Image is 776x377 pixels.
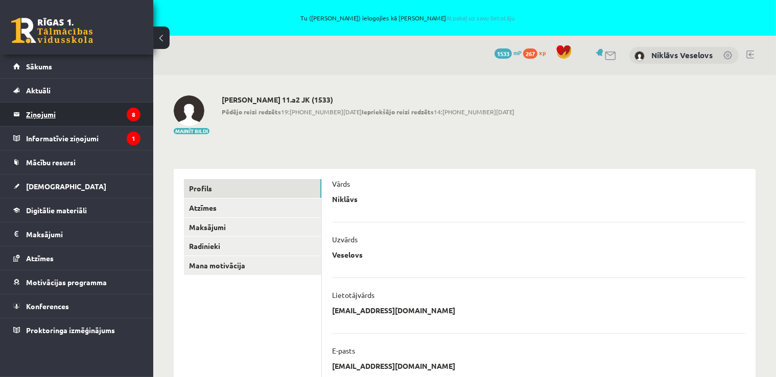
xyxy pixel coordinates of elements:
a: Digitālie materiāli [13,198,140,222]
p: [EMAIL_ADDRESS][DOMAIN_NAME] [332,306,455,315]
a: Ziņojumi8 [13,103,140,126]
b: Pēdējo reizi redzēts [222,108,281,116]
a: Proktoringa izmēģinājums [13,318,140,342]
span: xp [539,48,546,57]
h2: [PERSON_NAME] 11.a2 JK (1533) [222,95,514,104]
legend: Maksājumi [26,222,140,246]
i: 1 [127,132,140,145]
a: Mana motivācija [184,256,321,275]
a: Niklāvs Veselovs [651,50,713,60]
span: Motivācijas programma [26,278,107,287]
p: Uzvārds [332,235,358,244]
a: Sākums [13,55,140,78]
span: Aktuāli [26,86,51,95]
a: Mācību resursi [13,150,140,174]
p: Vārds [332,179,350,188]
span: Mācību resursi [26,158,76,167]
span: Proktoringa izmēģinājums [26,325,115,335]
a: Aktuāli [13,79,140,102]
span: Konferences [26,301,69,311]
a: [DEMOGRAPHIC_DATA] [13,174,140,198]
span: Digitālie materiāli [26,206,87,215]
button: Mainīt bildi [174,128,209,134]
i: 8 [127,108,140,121]
span: 1533 [495,48,512,59]
legend: Ziņojumi [26,103,140,126]
a: Atzīmes [13,246,140,270]
img: Niklāvs Veselovs [174,95,204,126]
p: Niklāvs [332,194,358,204]
span: mP [513,48,522,57]
a: Maksājumi [184,218,321,237]
p: Veselovs [332,250,363,259]
p: [EMAIL_ADDRESS][DOMAIN_NAME] [332,361,455,370]
a: Atpakaļ uz savu lietotāju [446,14,515,22]
a: Atzīmes [184,198,321,217]
p: Lietotājvārds [332,290,374,299]
a: Motivācijas programma [13,270,140,294]
span: Atzīmes [26,254,54,263]
legend: Informatīvie ziņojumi [26,127,140,150]
span: [DEMOGRAPHIC_DATA] [26,182,106,191]
a: Rīgas 1. Tālmācības vidusskola [11,18,93,43]
a: 1533 mP [495,48,522,57]
b: Iepriekšējo reizi redzēts [362,108,434,116]
a: Profils [184,179,321,198]
img: Niklāvs Veselovs [634,51,645,61]
a: Radinieki [184,237,321,256]
a: Informatīvie ziņojumi1 [13,127,140,150]
span: Sākums [26,62,52,71]
p: E-pasts [332,346,355,355]
span: Tu ([PERSON_NAME]) ielogojies kā [PERSON_NAME] [117,15,698,21]
a: 267 xp [523,48,551,57]
span: 19:[PHONE_NUMBER][DATE] 14:[PHONE_NUMBER][DATE] [222,107,514,116]
a: Konferences [13,294,140,318]
span: 267 [523,48,537,59]
a: Maksājumi [13,222,140,246]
